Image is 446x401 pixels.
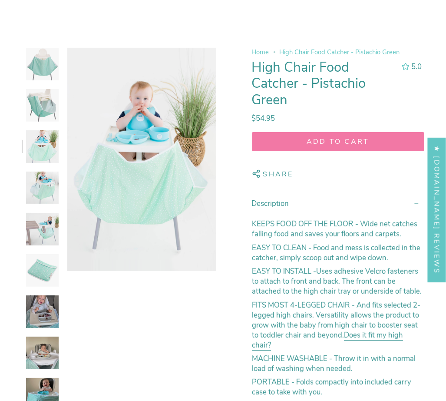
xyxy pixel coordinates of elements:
a: Home [252,48,269,56]
span: High Chair Food Catcher - Pistachio Green [280,48,400,56]
summary: Description [252,192,425,215]
strong: FITS MOST 4-LEGGED CHAIR [252,300,352,310]
p: Folds compactly into included carry case to take with you. [252,377,425,397]
span: 5.0 [411,62,422,72]
span: $54.95 [252,113,275,123]
span: Share [263,169,294,181]
p: - Wide net catches falling food and saves your floors and carpets. [252,219,425,239]
button: Add to cart [252,132,425,151]
p: - [252,266,425,296]
button: 5.0 out of 5.0 stars [397,61,424,73]
h1: High Chair Food Catcher - Pistachio Green [252,60,394,108]
strong: PORTABLE - [252,377,296,387]
strong: MACHINE WASHABLE [252,354,329,364]
strong: EASY TO CLEAN - [252,242,313,252]
div: Click to open Judge.me floating reviews tab [428,137,446,282]
span: Add to cart [260,137,416,146]
div: 5.0 out of 5.0 stars [402,63,410,70]
span: Uses adhesive Velcro fasteners to attach to front and back. The front can be attached to the high... [252,266,422,296]
button: Share [252,165,294,183]
p: - Throw it in with a normal load of washing when needed. [252,354,425,374]
p: Food and mess is collected in the catcher, simply scoop out and wipe down. [252,242,425,262]
p: - And fits selected 2-legged high chairs. Versatility allows the product to grow with the baby fr... [252,300,425,350]
a: Does it fit my high chair? [252,330,403,352]
strong: EASY TO INSTALL [252,266,311,276]
strong: KEEPS FOOD OFF THE FLOOR [252,219,355,229]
